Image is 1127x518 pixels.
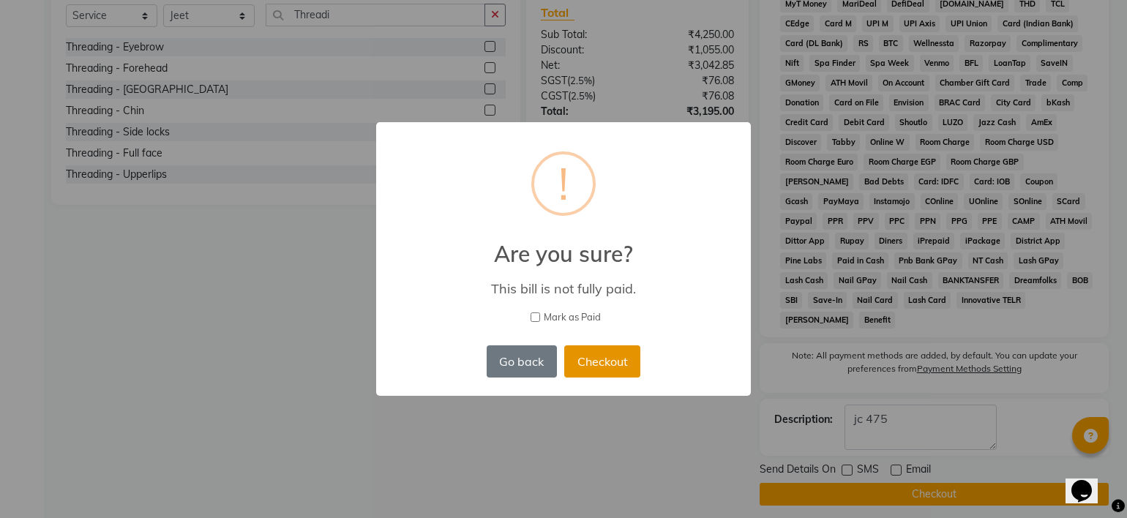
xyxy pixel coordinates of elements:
div: ! [558,154,569,213]
div: This bill is not fully paid. [397,280,730,297]
iframe: chat widget [1066,459,1112,503]
button: Go back [487,345,557,378]
h2: Are you sure? [376,223,751,267]
input: Mark as Paid [531,312,540,322]
span: Mark as Paid [544,310,601,325]
button: Checkout [564,345,640,378]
